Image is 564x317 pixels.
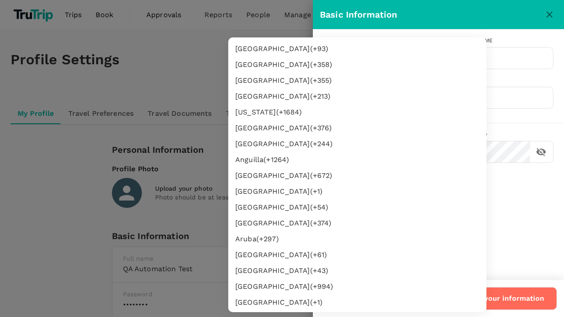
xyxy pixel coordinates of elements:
li: [GEOGRAPHIC_DATA] (+ 355 ) [228,73,486,88]
li: [GEOGRAPHIC_DATA] (+ 93 ) [228,41,486,57]
li: [GEOGRAPHIC_DATA] (+ 994 ) [228,279,486,295]
li: [GEOGRAPHIC_DATA] (+ 54 ) [228,199,486,215]
li: [GEOGRAPHIC_DATA] (+ 61 ) [228,247,486,263]
li: Aruba (+ 297 ) [228,231,486,247]
li: [GEOGRAPHIC_DATA] (+ 358 ) [228,57,486,73]
li: [GEOGRAPHIC_DATA] (+ 1 ) [228,295,486,310]
li: [GEOGRAPHIC_DATA] (+ 374 ) [228,215,486,231]
li: [GEOGRAPHIC_DATA] (+ 43 ) [228,263,486,279]
li: Anguilla (+ 1264 ) [228,152,486,168]
li: [GEOGRAPHIC_DATA] (+ 376 ) [228,120,486,136]
li: [GEOGRAPHIC_DATA] (+ 1 ) [228,184,486,199]
li: [US_STATE] (+ 1684 ) [228,104,486,120]
li: [GEOGRAPHIC_DATA] (+ 672 ) [228,168,486,184]
li: [GEOGRAPHIC_DATA] (+ 213 ) [228,88,486,104]
li: [GEOGRAPHIC_DATA] (+ 244 ) [228,136,486,152]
